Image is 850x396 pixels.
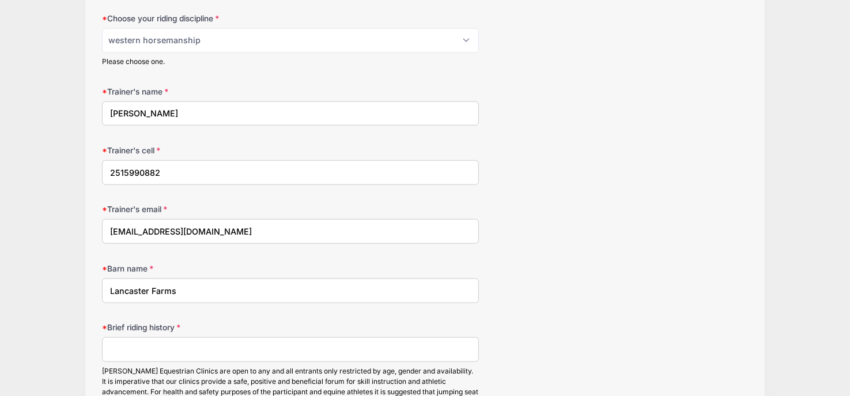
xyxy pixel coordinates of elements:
[102,203,318,215] label: Trainer's email
[102,56,479,67] div: Please choose one.
[102,145,318,156] label: Trainer's cell
[102,13,318,24] label: Choose your riding discipline
[102,263,318,274] label: Barn name
[102,322,318,333] label: Brief riding history
[102,86,318,97] label: Trainer's name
